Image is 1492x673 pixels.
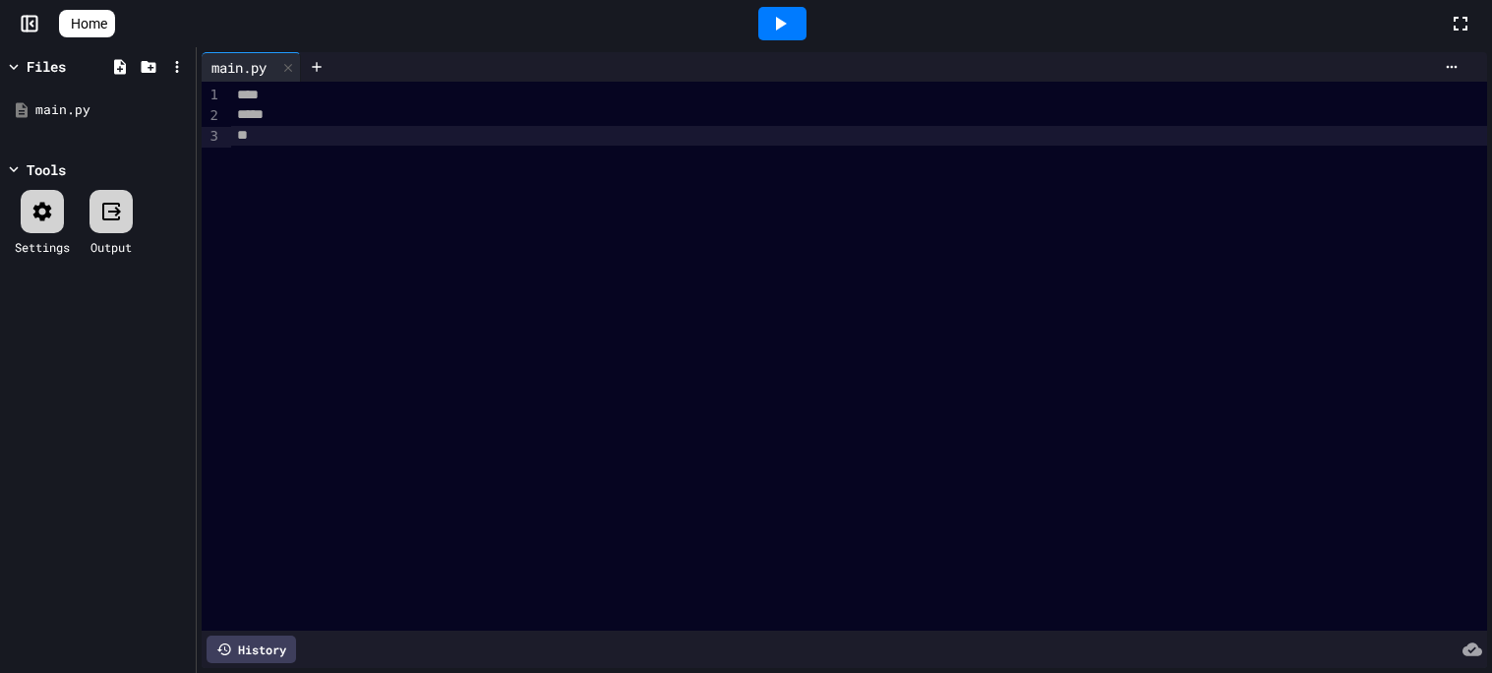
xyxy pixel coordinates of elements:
[15,238,70,256] div: Settings
[35,100,189,120] div: main.py
[27,159,66,180] div: Tools
[202,127,221,148] div: 3
[59,10,115,37] a: Home
[27,56,66,77] div: Files
[202,86,221,106] div: 1
[90,238,132,256] div: Output
[202,106,221,127] div: 2
[202,52,301,82] div: main.py
[207,636,296,663] div: History
[71,14,107,33] span: Home
[202,57,276,78] div: main.py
